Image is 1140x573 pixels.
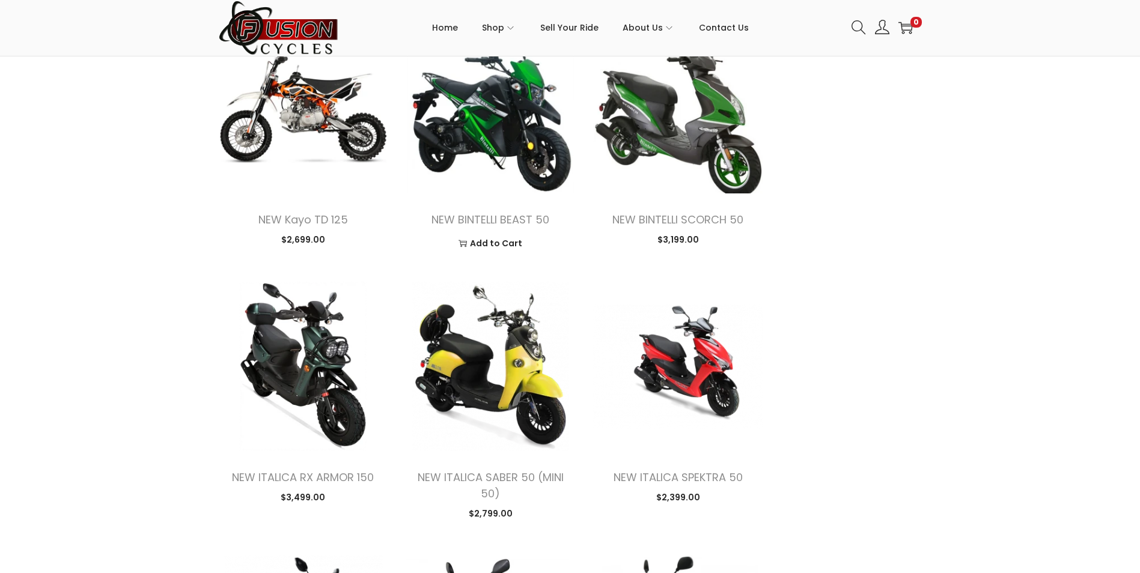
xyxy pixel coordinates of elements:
a: Home [432,1,458,55]
a: NEW Kayo TD 125 [258,212,348,227]
a: NEW ITALICA RX ARMOR 150 [232,470,374,485]
a: Add to Cart [415,234,566,252]
a: NEW BINTELLI SCORCH 50 [612,212,743,227]
span: 2,699.00 [281,234,325,246]
span: About Us [623,13,663,43]
a: 0 [898,20,913,35]
span: 3,499.00 [281,491,325,503]
a: NEW ITALICA SABER 50 (MINI 50) [418,470,564,501]
span: 2,799.00 [469,508,513,520]
span: Home [432,13,458,43]
span: Sell Your Ride [540,13,599,43]
a: Shop [482,1,516,55]
a: Contact Us [699,1,749,55]
a: Sell Your Ride [540,1,599,55]
span: $ [281,234,287,246]
span: $ [469,508,474,520]
span: Shop [482,13,504,43]
span: $ [281,491,286,503]
img: Product image [219,24,388,193]
a: NEW ITALICA SPEKTRA 50 [614,470,743,485]
nav: Primary navigation [339,1,843,55]
span: 3,199.00 [657,234,699,246]
span: $ [656,491,662,503]
a: NEW BINTELLI BEAST 50 [431,212,549,227]
span: Contact Us [699,13,749,43]
a: About Us [623,1,675,55]
span: 2,399.00 [656,491,700,503]
span: $ [657,234,663,246]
